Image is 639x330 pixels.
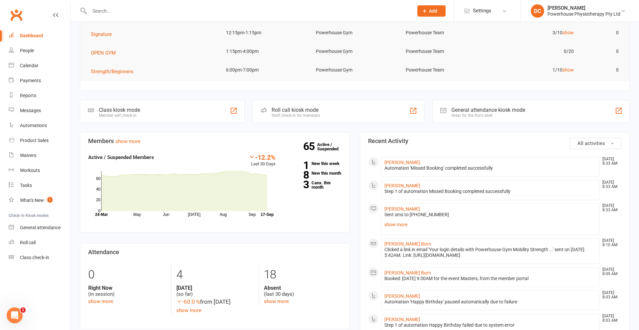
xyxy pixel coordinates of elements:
[400,62,490,78] td: Powerhouse Team
[20,240,36,245] div: Roll call
[384,160,420,165] a: [PERSON_NAME]
[384,183,420,188] a: [PERSON_NAME]
[429,8,437,14] span: Add
[9,235,70,250] a: Roll call
[264,265,341,285] div: 18
[384,299,596,305] div: Automation 'Happy Birthday' paused automatically due to failure
[20,93,36,98] div: Reports
[473,3,491,18] span: Settings
[384,241,431,247] a: [PERSON_NAME] Burn
[599,204,621,212] time: [DATE] 8:33 AM
[547,11,620,17] div: Powerhouse Physiotherapy Pty Ltd
[384,165,596,171] div: Automation 'Missed Booking' completed successfully
[264,285,341,291] strong: Absent
[176,297,254,306] div: from [DATE]
[88,285,166,291] strong: Right Now
[220,62,310,78] td: 6:00pm-7:00pm
[562,67,574,73] a: show
[531,4,544,18] div: DC
[384,212,449,217] span: Sent sms to [PHONE_NUMBER]
[20,63,39,68] div: Calendar
[88,6,409,16] input: Search...
[599,314,621,323] time: [DATE] 8:03 AM
[99,113,140,118] div: Member self check-in
[20,255,49,260] div: Class check-in
[9,43,70,58] a: People
[9,220,70,235] a: General attendance kiosk mode
[115,138,140,144] a: show more
[8,7,25,23] a: Clubworx
[317,137,346,156] a: 65Active / Suspended
[88,285,166,297] div: (in session)
[570,138,621,149] button: All activities
[599,267,621,276] time: [DATE] 8:09 AM
[220,44,310,59] td: 1:15pm-4:00pm
[272,107,320,113] div: Roll call kiosk mode
[9,250,70,265] a: Class kiosk mode
[9,58,70,73] a: Calendar
[20,108,41,113] div: Messages
[286,180,309,190] strong: 3
[286,160,309,170] strong: 1
[264,298,289,304] a: show more
[547,5,620,11] div: [PERSON_NAME]
[248,153,276,168] div: Last 30 Days
[417,5,446,17] button: Add
[91,31,112,37] span: Signature
[272,113,320,118] div: Staff check-in for members
[599,239,621,247] time: [DATE] 8:10 AM
[286,181,341,189] a: 3Canx. this month
[88,154,154,160] strong: Active / Suspended Members
[9,163,70,178] a: Workouts
[400,25,490,41] td: Powerhouse Team
[20,138,49,143] div: Product Sales
[9,73,70,88] a: Payments
[384,270,431,275] a: [PERSON_NAME] Burn
[91,30,116,38] button: Signature
[7,307,23,323] iframe: Intercom live chat
[9,88,70,103] a: Reports
[20,78,41,83] div: Payments
[384,293,420,299] a: [PERSON_NAME]
[176,307,201,313] a: show more
[599,291,621,299] time: [DATE] 8:03 AM
[310,44,400,59] td: Powerhouse Gym
[384,206,420,212] a: [PERSON_NAME]
[91,69,133,75] span: Strength/Beginners
[9,193,70,208] a: What's New1
[384,317,420,322] a: [PERSON_NAME]
[9,103,70,118] a: Messages
[9,133,70,148] a: Product Sales
[176,285,254,297] div: (so far)
[47,197,53,203] span: 1
[384,276,596,281] div: Booked: [DATE] 9:30AM for the event Masters, from the member portal
[9,118,70,133] a: Automations
[176,298,200,305] span: -60.0 %
[88,265,166,285] div: 0
[286,171,341,175] a: 8New this month
[286,170,309,180] strong: 8
[91,49,120,57] button: OPEN GYM
[599,157,621,166] time: [DATE] 8:33 AM
[599,180,621,189] time: [DATE] 8:33 AM
[91,68,138,76] button: Strength/Beginners
[490,62,579,78] td: 1/10
[20,198,44,203] div: What's New
[451,107,525,113] div: General attendance kiosk mode
[88,138,341,144] h3: Members
[91,50,116,56] span: OPEN GYM
[9,148,70,163] a: Waivers
[220,25,310,41] td: 12:15pm-1:15pm
[562,30,574,35] a: show
[400,44,490,59] td: Powerhouse Team
[368,138,621,144] h3: Recent Activity
[264,285,341,297] div: (last 30 days)
[20,168,40,173] div: Workouts
[384,322,596,328] div: Step 1 of automation Happy Birthday failed due to system error
[99,107,140,113] div: Class kiosk mode
[20,225,61,230] div: General attendance
[580,44,625,59] td: 0
[384,220,596,229] a: show more
[20,183,32,188] div: Tasks
[490,25,579,41] td: 3/10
